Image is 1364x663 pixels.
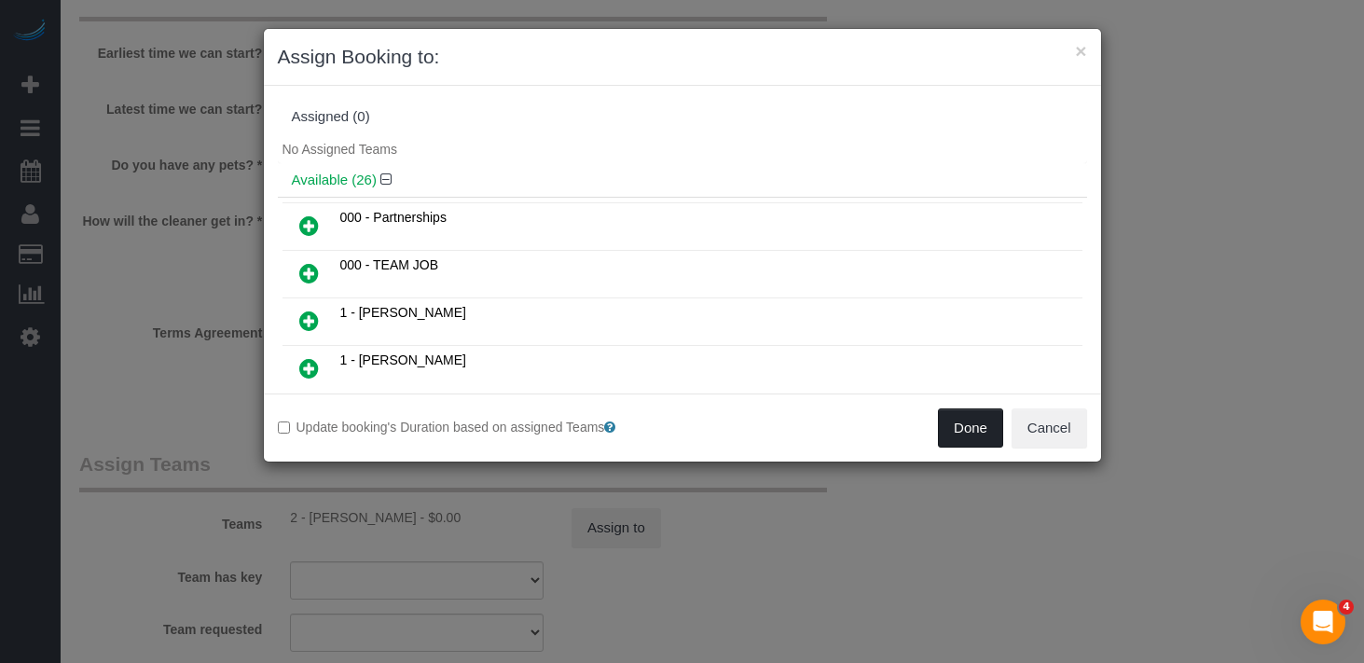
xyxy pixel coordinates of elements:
button: Done [938,408,1003,448]
iframe: Intercom live chat [1301,600,1345,644]
span: 1 - [PERSON_NAME] [340,352,466,367]
label: Update booking's Duration based on assigned Teams [278,418,668,436]
input: Update booking's Duration based on assigned Teams [278,421,290,434]
h3: Assign Booking to: [278,43,1087,71]
h4: Available (26) [292,173,1073,188]
span: 000 - TEAM JOB [340,257,439,272]
span: No Assigned Teams [282,142,397,157]
span: 4 [1339,600,1354,615]
div: Assigned (0) [292,109,1073,125]
button: × [1075,41,1086,61]
span: 000 - Partnerships [340,210,447,225]
button: Cancel [1012,408,1087,448]
span: 1 - [PERSON_NAME] [340,305,466,320]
